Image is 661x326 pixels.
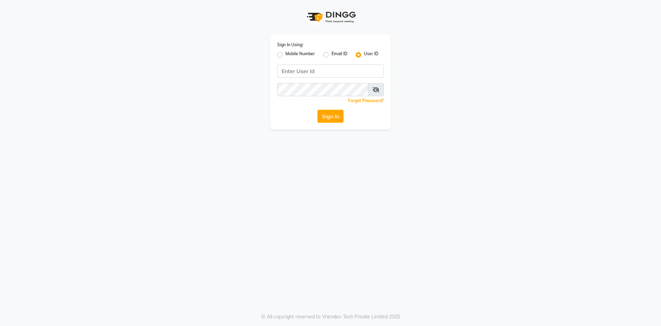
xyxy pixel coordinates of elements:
input: Username [277,83,368,96]
a: Forgot Password? [348,98,384,103]
label: Email ID [332,51,347,59]
label: Mobile Number [285,51,315,59]
label: User ID [364,51,378,59]
img: logo1.svg [303,7,358,27]
label: Sign In Using: [277,42,303,48]
input: Username [277,65,384,78]
button: Sign In [317,110,344,123]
